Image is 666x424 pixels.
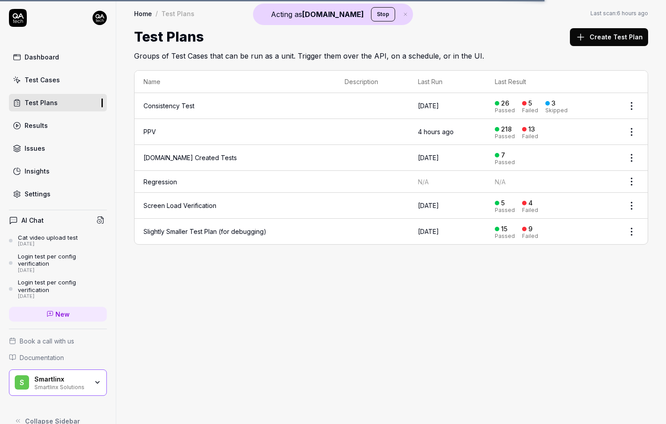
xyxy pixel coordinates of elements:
div: Login test per config verification [18,253,107,267]
div: Dashboard [25,52,59,62]
th: Name [135,71,336,93]
a: Screen Load Verification [143,202,216,209]
a: Settings [9,185,107,203]
span: Book a call with us [20,336,74,346]
button: Last scan:6 hours ago [590,9,648,17]
button: Create Test Plan [570,28,648,46]
div: Failed [522,233,538,239]
span: N/A [495,178,506,186]
a: Dashboard [9,48,107,66]
a: Book a call with us [9,336,107,346]
div: 218 [501,125,512,133]
div: Passed [495,134,515,139]
div: Skipped [545,108,568,113]
th: Description [336,71,409,93]
span: N/A [418,178,429,186]
img: 7ccf6c19-61ad-4a6c-8811-018b02a1b829.jpg [93,11,107,25]
span: Last scan: [590,9,648,17]
th: Last Run [409,71,485,93]
a: Login test per config verification[DATE] [9,253,107,273]
a: Login test per config verification[DATE] [9,279,107,299]
a: New [9,307,107,322]
span: New [55,310,70,319]
a: Insights [9,162,107,180]
time: 4 hours ago [418,128,454,136]
a: Regression [143,178,177,186]
div: Test Plans [25,98,58,107]
div: 3 [552,99,556,107]
a: Documentation [9,353,107,362]
div: Login test per config verification [18,279,107,293]
div: 7 [501,151,505,159]
a: Test Cases [9,71,107,89]
time: [DATE] [418,102,439,110]
div: 4 [528,199,533,207]
div: Passed [495,108,515,113]
a: PPV [143,128,156,136]
time: [DATE] [418,202,439,209]
div: Results [25,121,48,130]
a: Slightly Smaller Test Plan (for debugging) [143,228,266,235]
div: [DATE] [18,267,107,274]
div: 9 [528,225,532,233]
div: Issues [25,144,45,153]
a: Consistency Test [143,102,194,110]
div: Passed [495,233,515,239]
time: [DATE] [418,154,439,161]
a: Cat video upload test[DATE] [9,234,107,247]
div: Test Plans [161,9,194,18]
time: [DATE] [418,228,439,235]
div: 5 [528,99,532,107]
div: [DATE] [18,241,78,247]
a: Issues [9,140,107,157]
div: Failed [522,108,538,113]
div: 13 [528,125,535,133]
div: Failed [522,134,538,139]
div: / [156,9,158,18]
div: Test Cases [25,75,60,85]
button: Stop [371,7,395,21]
div: Passed [495,208,515,213]
th: Last Result [486,71,615,93]
h1: Test Plans [134,27,204,47]
h4: AI Chat [21,216,44,225]
div: Passed [495,160,515,165]
time: 6 hours ago [617,10,648,17]
a: Results [9,117,107,134]
button: SSmartlinxSmartlinx Solutions [9,369,107,396]
span: S [15,375,29,390]
a: Home [134,9,152,18]
div: Smartlinx Solutions [34,383,88,390]
div: Cat video upload test [18,234,78,241]
div: 15 [501,225,507,233]
div: Settings [25,189,51,199]
div: 26 [501,99,509,107]
h2: Groups of Test Cases that can be run as a unit. Trigger them over the API, on a schedule, or in t... [134,47,648,61]
div: Insights [25,166,50,176]
a: Test Plans [9,94,107,111]
div: Failed [522,208,538,213]
span: Documentation [20,353,64,362]
div: Smartlinx [34,375,88,383]
a: [DOMAIN_NAME] Created Tests [143,154,237,161]
div: [DATE] [18,293,107,300]
div: 5 [501,199,505,207]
